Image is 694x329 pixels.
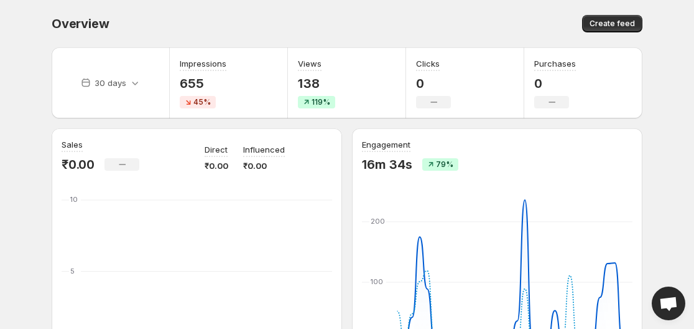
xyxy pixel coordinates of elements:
[62,138,83,151] h3: Sales
[312,97,330,107] span: 119%
[298,76,335,91] p: 138
[534,57,576,70] h3: Purchases
[371,217,385,226] text: 200
[243,160,285,172] p: ₹0.00
[652,287,685,320] div: Open chat
[95,77,126,89] p: 30 days
[436,160,453,169] span: 79%
[70,267,75,275] text: 5
[416,57,440,70] h3: Clicks
[205,143,228,156] p: Direct
[180,76,226,91] p: 655
[582,15,642,32] button: Create feed
[371,277,383,286] text: 100
[193,97,211,107] span: 45%
[298,57,322,70] h3: Views
[243,143,285,156] p: Influenced
[416,76,451,91] p: 0
[362,157,412,172] p: 16m 34s
[205,160,228,172] p: ₹0.00
[180,57,226,70] h3: Impressions
[70,195,78,204] text: 10
[62,157,95,172] p: ₹0.00
[52,16,109,31] span: Overview
[590,19,635,29] span: Create feed
[534,76,576,91] p: 0
[362,138,410,151] h3: Engagement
